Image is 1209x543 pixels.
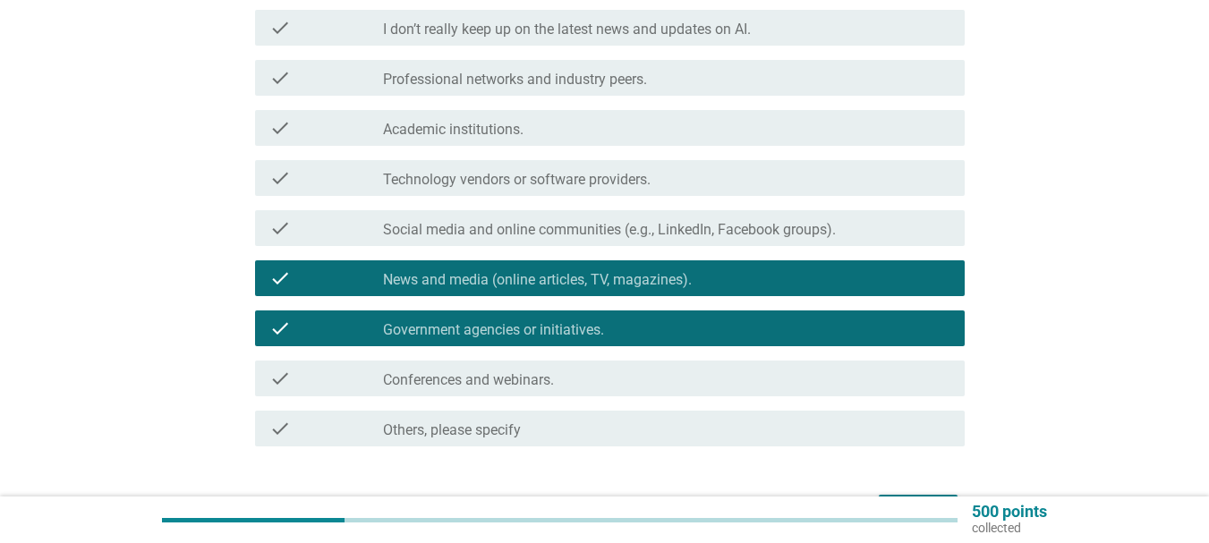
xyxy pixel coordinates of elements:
i: check [269,17,291,38]
label: Social media and online communities (e.g., LinkedIn, Facebook groups). [383,221,836,239]
label: News and media (online articles, TV, magazines). [383,271,692,289]
i: check [269,217,291,239]
button: Next [879,495,958,527]
label: Conferences and webinars. [383,371,554,389]
i: check [269,418,291,439]
label: Academic institutions. [383,121,524,139]
i: check [269,67,291,89]
label: Technology vendors or software providers. [383,171,651,189]
p: collected [972,520,1047,536]
i: check [269,167,291,189]
i: check [269,318,291,339]
i: check [269,117,291,139]
label: Professional networks and industry peers. [383,71,647,89]
label: Government agencies or initiatives. [383,321,604,339]
label: I don’t really keep up on the latest news and updates on AI. [383,21,751,38]
i: check [269,368,291,389]
label: Others, please specify [383,421,521,439]
p: 500 points [972,504,1047,520]
i: check [269,267,291,289]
